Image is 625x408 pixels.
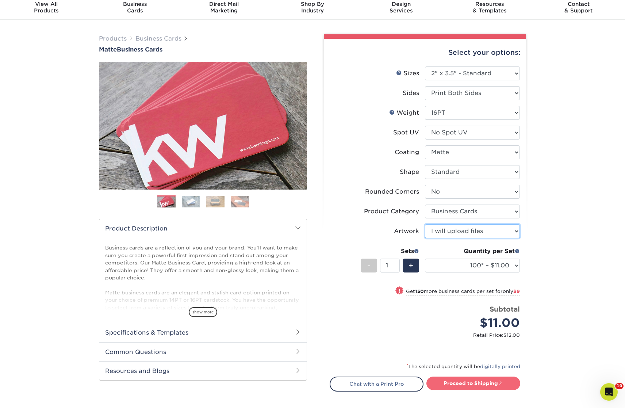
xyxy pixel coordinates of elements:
div: & Support [534,1,623,14]
h1: Business Cards [99,46,307,53]
strong: 150 [415,289,424,294]
div: Marketing [180,1,268,14]
div: Services [357,1,445,14]
img: Business Cards 01 [157,193,176,211]
div: Product Category [364,207,419,216]
div: Weight [389,108,419,117]
a: Products [99,35,127,42]
span: Design [357,1,445,7]
img: Business Cards 03 [206,196,225,207]
small: Get more business cards per set for [406,289,520,296]
small: The selected quantity will be [407,364,520,369]
div: Sets [361,247,419,256]
span: Shop By [268,1,357,7]
span: Resources [445,1,534,7]
iframe: Intercom live chat [600,383,618,401]
div: Products [2,1,91,14]
span: View All [2,1,91,7]
div: Cards [91,1,180,14]
span: only [503,289,520,294]
div: Industry [268,1,357,14]
small: Retail Price: [335,332,520,339]
a: Chat with a Print Pro [330,377,423,391]
h2: Common Questions [99,342,307,361]
a: digitally printed [480,364,520,369]
div: Rounded Corners [365,187,419,196]
span: ! [399,287,400,295]
span: Contact [534,1,623,7]
div: $11.00 [430,314,520,332]
strong: Subtotal [490,305,520,313]
div: Sides [403,89,419,98]
p: Business cards are a reflection of you and your brand. You'll want to make sure you create a powe... [105,244,301,348]
span: Matte [99,46,117,53]
a: Proceed to Shipping [426,377,520,390]
h2: Resources and Blogs [99,361,307,380]
span: - [367,260,371,271]
div: Coating [395,148,419,157]
div: Spot UV [393,128,419,137]
h2: Product Description [99,219,307,238]
a: Business Cards [135,35,181,42]
span: Business [91,1,180,7]
span: show more [189,307,217,317]
span: 10 [615,383,624,389]
div: Shape [400,168,419,176]
a: MatteBusiness Cards [99,46,307,53]
div: Artwork [394,227,419,236]
img: Business Cards 02 [182,196,200,207]
span: Direct Mail [180,1,268,7]
span: $9 [513,289,520,294]
h2: Specifications & Templates [99,323,307,342]
img: Business Cards 04 [231,196,249,207]
div: Quantity per Set [425,247,520,256]
div: Sizes [396,69,419,78]
span: $12.00 [503,332,520,338]
div: Select your options: [330,39,520,66]
img: Matte 01 [99,22,307,230]
span: + [409,260,413,271]
div: & Templates [445,1,534,14]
